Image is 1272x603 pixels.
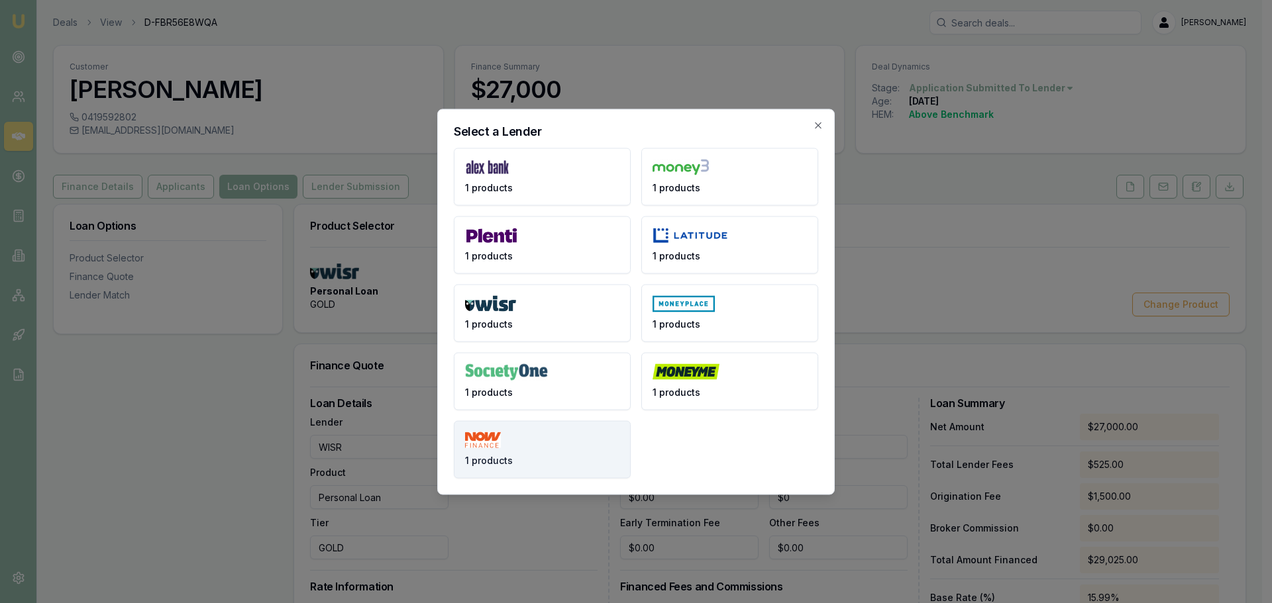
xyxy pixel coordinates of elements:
img: WISR [465,295,516,312]
img: Society One [465,363,548,380]
span: 1 products [465,453,513,467]
img: Money3 [653,159,709,175]
span: 1 products [465,317,513,330]
img: Money Me [653,363,719,380]
img: Plenti [465,227,518,244]
button: 1 products [641,284,818,342]
button: 1 products [454,352,631,410]
button: 1 products [454,216,631,273]
img: Money Place [653,295,715,312]
span: 1 products [653,317,700,330]
img: Alex Bank [465,159,509,175]
button: 1 products [454,148,631,205]
img: NOW Finance [465,432,501,448]
button: 1 products [454,284,631,342]
span: 1 products [465,181,513,194]
span: 1 products [465,249,513,262]
span: 1 products [653,385,700,398]
span: 1 products [465,385,513,398]
button: 1 products [454,420,631,478]
span: 1 products [653,181,700,194]
img: Latitude [653,227,728,244]
button: 1 products [641,216,818,273]
h2: Select a Lender [454,125,818,137]
span: 1 products [653,249,700,262]
button: 1 products [641,352,818,410]
button: 1 products [641,148,818,205]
